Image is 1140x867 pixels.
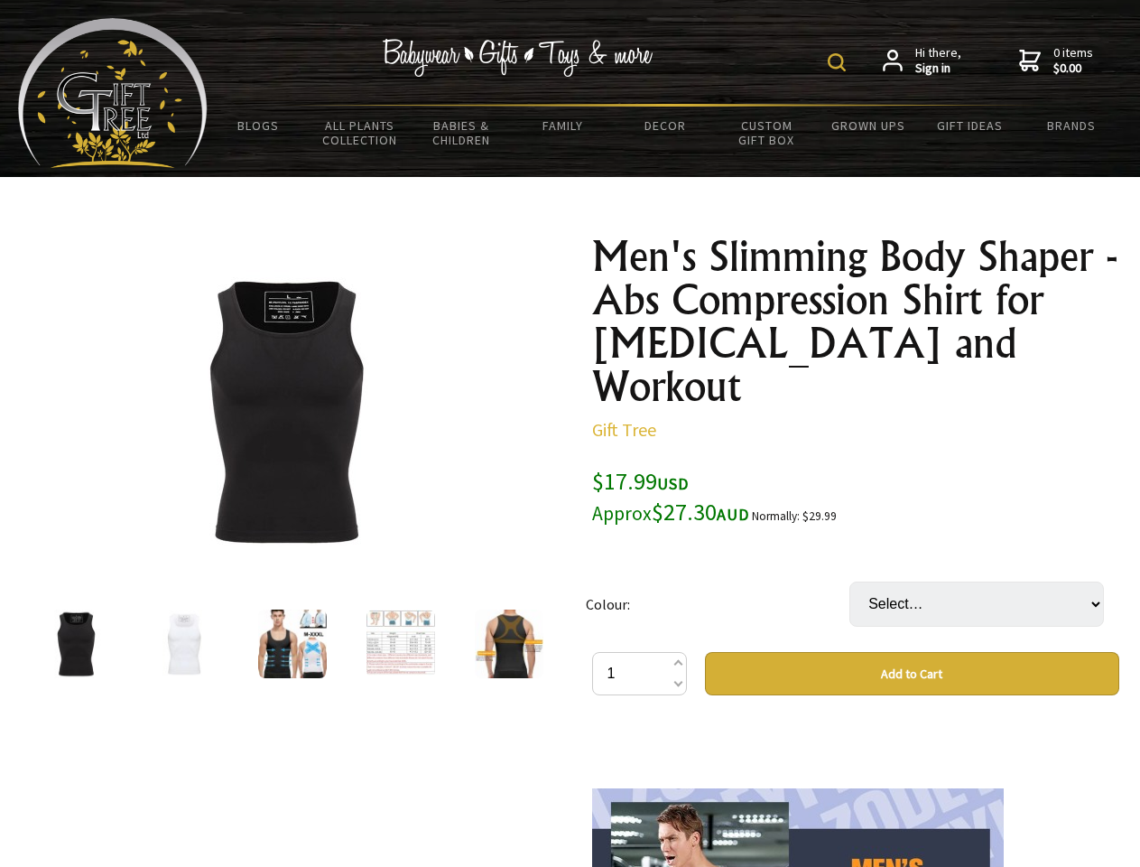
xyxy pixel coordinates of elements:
span: AUD [717,504,749,525]
span: 0 items [1053,44,1093,77]
img: Men's Slimming Body Shaper - Abs Compression Shirt for Gynecomastia and Workout [366,610,435,678]
a: Grown Ups [817,107,919,144]
img: product search [828,53,846,71]
img: Babywear - Gifts - Toys & more [383,39,653,77]
a: Decor [614,107,716,144]
span: Hi there, [915,45,961,77]
td: Colour: [586,556,849,652]
strong: $0.00 [1053,61,1093,77]
a: Hi there,Sign in [883,45,961,77]
span: $17.99 $27.30 [592,466,749,527]
h1: Men's Slimming Body Shaper - Abs Compression Shirt for [MEDICAL_DATA] and Workout [592,235,1119,408]
img: Babyware - Gifts - Toys and more... [18,18,208,168]
img: Men's Slimming Body Shaper - Abs Compression Shirt for Gynecomastia and Workout [42,610,110,678]
a: Custom Gift Box [716,107,818,159]
strong: Sign in [915,61,961,77]
img: Men's Slimming Body Shaper - Abs Compression Shirt for Gynecomastia and Workout [150,610,218,678]
small: Normally: $29.99 [752,508,837,524]
a: Babies & Children [411,107,513,159]
img: Men's Slimming Body Shaper - Abs Compression Shirt for Gynecomastia and Workout [475,610,543,678]
small: Approx [592,501,652,526]
img: Men's Slimming Body Shaper - Abs Compression Shirt for Gynecomastia and Workout [258,610,327,678]
a: Gift Tree [592,418,656,441]
a: Gift Ideas [919,107,1021,144]
a: All Plants Collection [310,107,412,159]
img: Men's Slimming Body Shaper - Abs Compression Shirt for Gynecomastia and Workout [144,270,426,552]
span: USD [657,473,689,494]
a: Family [513,107,615,144]
a: BLOGS [208,107,310,144]
a: 0 items$0.00 [1019,45,1093,77]
a: Brands [1021,107,1123,144]
button: Add to Cart [705,652,1119,695]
